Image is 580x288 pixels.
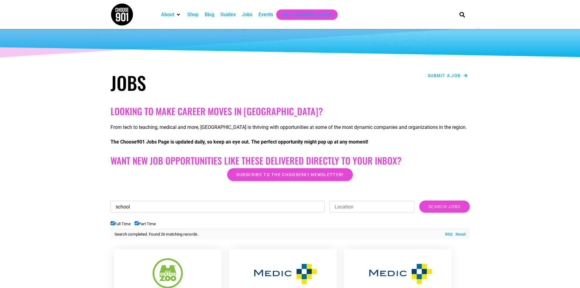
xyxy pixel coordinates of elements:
[227,168,353,181] a: Subscribe to the Choose901 newsletter!
[135,222,156,226] label: Part Time
[242,11,252,18] a: Jobs
[452,231,466,237] a: Reset
[220,11,236,18] a: Guides
[158,9,449,20] nav: Main nav
[111,221,114,225] input: Full Time
[426,72,470,80] a: Submit a job
[111,139,368,145] strong: The Choose901 Jobs Page is updated daily, so keep an eye out. The perfect opportunity might pop u...
[111,222,131,226] label: Full Time
[111,124,470,131] p: From tech to teaching, medical and more, [GEOGRAPHIC_DATA] is thriving with opportunities at some...
[161,11,174,18] a: About
[111,155,470,166] h2: Want New Job Opportunities like these Delivered Directly to your Inbox?
[236,172,343,177] span: Subscribe to the Choose901 newsletter!
[442,231,452,237] a: RSS
[114,232,199,236] span: Search completed. Found 26 matching records.
[419,201,469,213] input: Search Jobs
[111,72,287,94] h1: Jobs
[282,11,332,18] a: Get Choose901 Emails
[187,11,199,18] a: Shop
[457,9,467,20] div: Search
[158,9,184,20] div: About
[135,221,139,225] input: Part Time
[205,11,214,18] a: Blog
[258,11,273,18] a: Events
[111,201,325,212] input: Keywords
[111,106,470,117] h2: Looking to make career moves in [GEOGRAPHIC_DATA]?
[428,73,461,78] span: Submit a job
[329,201,414,212] input: Location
